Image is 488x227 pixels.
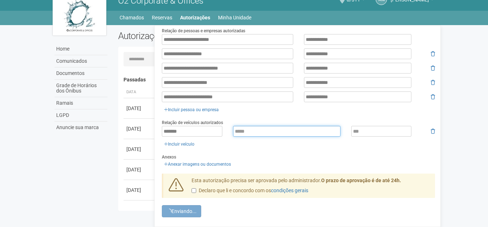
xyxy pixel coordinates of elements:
div: [DATE] [126,186,153,194]
a: condições gerais [271,188,308,193]
label: Relação de pessoas e empresas autorizadas [162,28,245,34]
input: Declaro que li e concordo com oscondições gerais [192,188,196,193]
a: Chamados [120,13,144,23]
div: Esta autorização precisa ser aprovada pelo administrador. [186,177,435,198]
a: Incluir veículo [162,140,197,148]
a: Grade de Horários dos Ônibus [54,80,107,97]
a: Ramais [54,97,107,109]
i: Remover [431,129,435,134]
a: Autorizações [180,13,210,23]
i: Remover [431,80,435,85]
th: Data [124,86,156,98]
a: LGPD [54,109,107,122]
div: [DATE] [126,105,153,112]
i: Remover [431,51,435,56]
a: Incluir pessoa ou empresa [162,106,221,114]
div: [DATE] [126,166,153,173]
i: Remover [431,66,435,71]
a: Anuncie sua marca [54,122,107,133]
a: Minha Unidade [218,13,251,23]
a: Home [54,43,107,55]
label: Anexos [162,154,176,160]
a: Comunicados [54,55,107,67]
a: Anexar imagens ou documentos [162,160,233,168]
label: Declaro que li e concordo com os [192,187,308,194]
div: [DATE] [126,146,153,153]
a: Documentos [54,67,107,80]
a: Reservas [152,13,172,23]
label: Relação de veículos autorizados [162,119,223,126]
h4: Passadas [124,77,430,82]
div: [DATE] [126,125,153,132]
h2: Autorizações [118,30,271,41]
strong: O prazo de aprovação é de até 24h. [321,178,401,183]
i: Remover [431,94,435,99]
